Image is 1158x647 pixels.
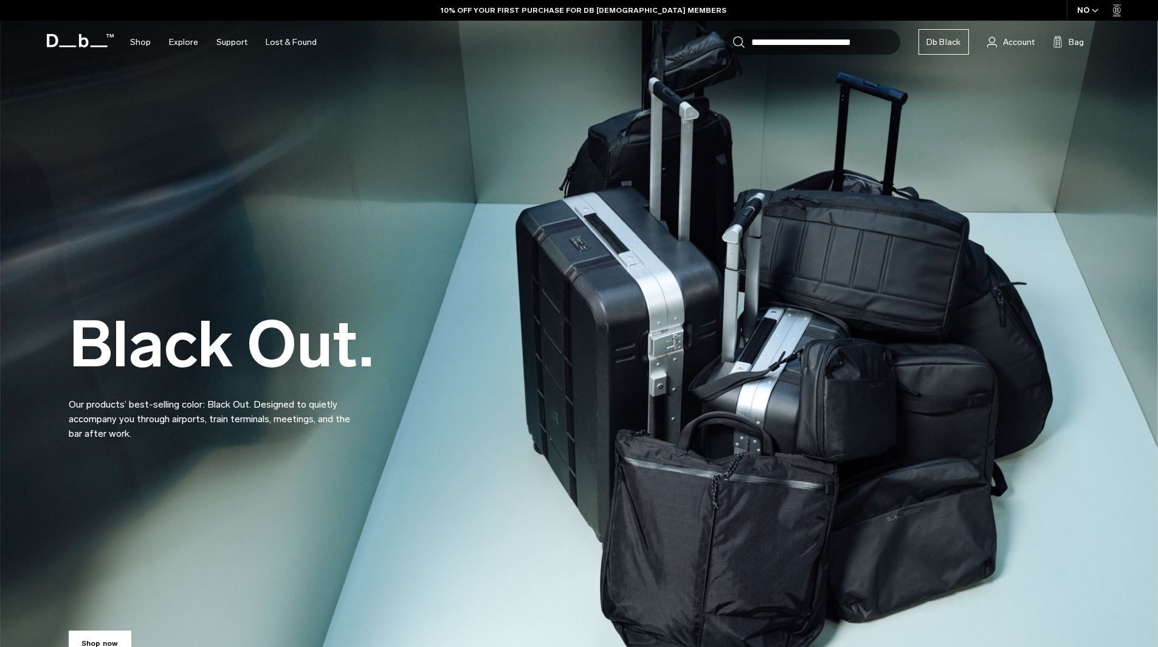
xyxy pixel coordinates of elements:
[69,383,360,441] p: Our products’ best-selling color: Black Out. Designed to quietly accompany you through airports, ...
[121,21,326,64] nav: Main Navigation
[266,21,317,64] a: Lost & Found
[441,5,726,16] a: 10% OFF YOUR FIRST PURCHASE FOR DB [DEMOGRAPHIC_DATA] MEMBERS
[216,21,247,64] a: Support
[169,21,198,64] a: Explore
[987,35,1035,49] a: Account
[1003,36,1035,49] span: Account
[130,21,151,64] a: Shop
[1053,35,1084,49] button: Bag
[1069,36,1084,49] span: Bag
[918,29,969,55] a: Db Black
[69,313,374,377] h2: Black Out.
